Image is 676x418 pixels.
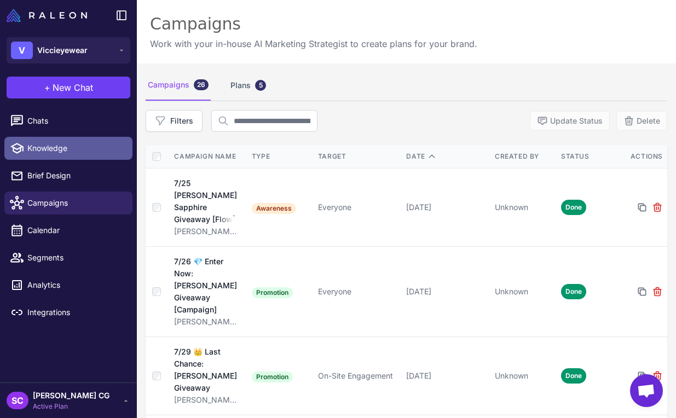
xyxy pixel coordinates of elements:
[174,346,237,394] div: 7/29 👑 Last Chance: [PERSON_NAME] Giveaway
[27,224,124,236] span: Calendar
[146,110,203,132] button: Filters
[616,111,667,131] button: Delete
[252,152,309,161] div: Type
[33,390,109,402] span: [PERSON_NAME] CG
[318,201,398,213] div: Everyone
[495,201,552,213] div: Unknown
[4,109,132,132] a: Chats
[318,286,398,298] div: Everyone
[27,115,124,127] span: Chats
[561,152,619,161] div: Status
[7,37,130,63] button: VViccieyewear
[630,374,663,407] a: Open chat
[561,200,586,215] span: Done
[44,81,50,94] span: +
[255,80,266,91] div: 5
[318,370,398,382] div: On-Site Engagement
[27,142,124,154] span: Knowledge
[406,286,486,298] div: [DATE]
[4,274,132,297] a: Analytics
[406,370,486,382] div: [DATE]
[4,219,132,242] a: Calendar
[623,145,667,169] th: Actions
[27,170,124,182] span: Brief Design
[495,286,552,298] div: Unknown
[194,79,209,90] div: 26
[4,301,132,324] a: Integrations
[53,81,93,94] span: New Chat
[406,201,486,213] div: [DATE]
[252,203,296,214] span: Awareness
[4,246,132,269] a: Segments
[318,152,398,161] div: Target
[27,279,124,291] span: Analytics
[7,9,87,22] img: Raleon Logo
[27,306,124,318] span: Integrations
[174,152,240,161] div: Campaign Name
[406,152,486,161] div: Date
[4,191,132,214] a: Campaigns
[530,111,610,131] button: Update Status
[561,368,586,384] span: Done
[27,252,124,264] span: Segments
[146,70,211,101] div: Campaigns
[4,164,132,187] a: Brief Design
[4,137,132,160] a: Knowledge
[561,284,586,299] span: Done
[252,371,293,382] span: Promotion
[7,77,130,98] button: +New Chat
[495,370,552,382] div: Unknown
[27,197,124,209] span: Campaigns
[11,42,33,59] div: V
[33,402,109,411] span: Active Plan
[7,392,28,409] div: SC
[174,177,237,225] div: 7/25 [PERSON_NAME] Sapphire Giveaway [Flow]
[150,13,477,35] div: Campaigns
[495,152,552,161] div: Created By
[174,225,240,237] div: [PERSON_NAME]: [GEOGRAPHIC_DATA]-Inspired Launch
[228,70,268,101] div: Plans
[174,394,240,406] div: [PERSON_NAME]: [GEOGRAPHIC_DATA]-Inspired Launch
[174,256,237,316] div: 7/26 💎 Enter Now: [PERSON_NAME] Giveaway [Campaign]
[37,44,88,56] span: Viccieyewear
[150,37,477,50] p: Work with your in-house AI Marketing Strategist to create plans for your brand.
[174,316,240,328] div: [PERSON_NAME]: [GEOGRAPHIC_DATA]-Inspired Launch
[252,287,293,298] span: Promotion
